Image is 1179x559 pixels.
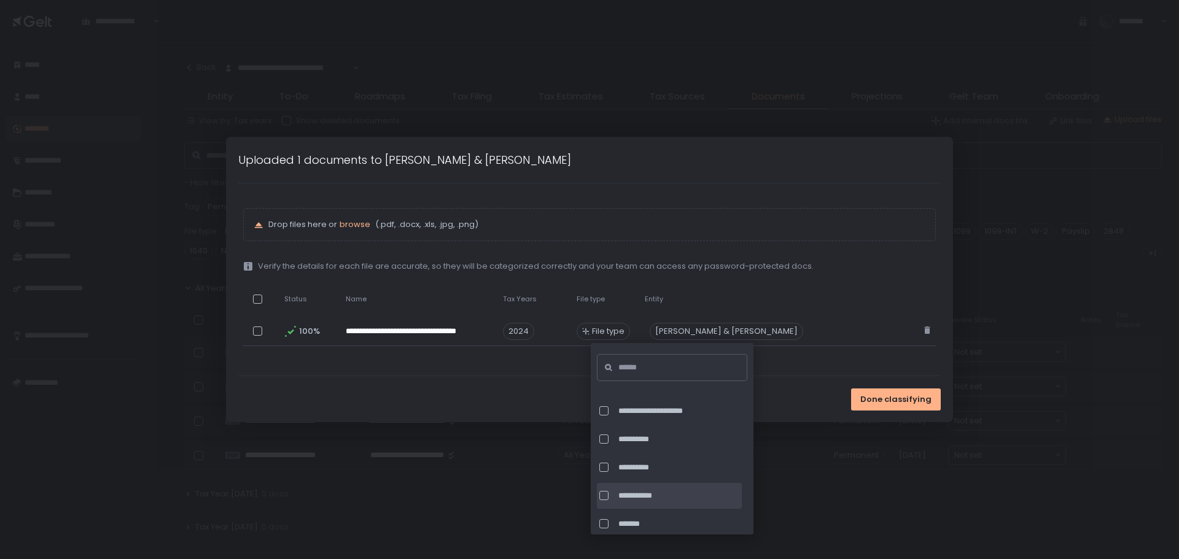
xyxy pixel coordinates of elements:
[284,295,307,304] span: Status
[238,152,571,168] h1: Uploaded 1 documents to [PERSON_NAME] & [PERSON_NAME]
[503,295,537,304] span: Tax Years
[592,326,625,337] span: File type
[577,295,605,304] span: File type
[650,323,803,340] div: [PERSON_NAME] & [PERSON_NAME]
[268,219,925,230] p: Drop files here or
[860,394,932,405] span: Done classifying
[645,295,663,304] span: Entity
[503,323,534,340] span: 2024
[851,388,941,411] button: Done classifying
[373,219,478,230] span: (.pdf, .docx, .xls, .jpg, .png)
[299,326,319,337] span: 100%
[340,219,370,230] button: browse
[258,261,814,272] span: Verify the details for each file are accurate, so they will be categorized correctly and your tea...
[346,295,367,304] span: Name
